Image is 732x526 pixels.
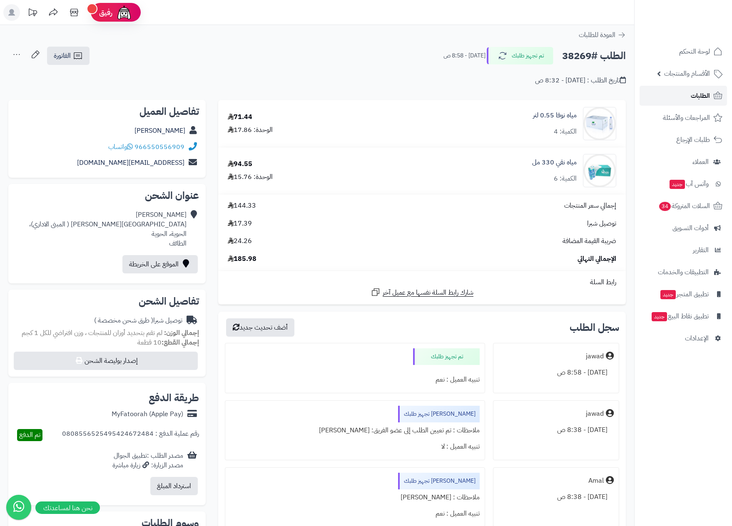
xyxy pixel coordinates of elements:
[640,262,727,282] a: التطبيقات والخدمات
[640,174,727,194] a: وآتس آبجديد
[640,108,727,128] a: المراجعات والأسئلة
[162,337,199,347] strong: إجمالي القطع:
[533,111,577,120] a: مياه نوفا 0.55 لتر
[663,112,710,124] span: المراجعات والأسئلة
[230,439,480,455] div: تنبيه العميل : لا
[659,202,671,211] span: 34
[228,112,252,122] div: 71.44
[398,473,480,489] div: [PERSON_NAME] تجهيز طلبك
[640,152,727,172] a: العملاء
[134,126,185,136] a: [PERSON_NAME]
[640,42,727,62] a: لوحة التحكم
[149,393,199,403] h2: طريقة الدفع
[554,174,577,184] div: الكمية: 6
[640,240,727,260] a: التقارير
[691,90,710,102] span: الطلبات
[640,306,727,326] a: تطبيق نقاط البيعجديد
[487,47,553,65] button: تم تجهيز طلبك
[226,318,294,337] button: أضف تحديث جديد
[640,284,727,304] a: تطبيق المتجرجديد
[640,86,727,106] a: الطلبات
[230,506,480,522] div: تنبيه العميل : نعم
[112,461,183,470] div: مصدر الزيارة: زيارة مباشرة
[150,477,198,495] button: استرداد المبلغ
[383,288,473,298] span: شارك رابط السلة نفسها مع عميل آخر
[108,142,133,152] a: واتساب
[660,288,709,300] span: تطبيق المتجر
[443,52,486,60] small: [DATE] - 8:58 ص
[47,47,90,65] a: الفاتورة
[413,348,480,365] div: تم تجهيز طلبك
[228,201,256,211] span: 144.33
[664,68,710,79] span: الأقسام والمنتجات
[22,328,162,338] span: لم تقم بتحديد أوزان للمنتجات ، وزن افتراضي للكل 1 كجم
[15,296,199,306] h2: تفاصيل الشحن
[583,107,616,140] img: 377e01e795c5410466bb5d47573f5ca76f1-90x90.jpg
[652,312,667,321] span: جديد
[658,266,709,278] span: التطبيقات والخدمات
[658,200,710,212] span: السلات المتروكة
[679,46,710,57] span: لوحة التحكم
[116,4,132,21] img: ai-face.png
[498,422,614,438] div: [DATE] - 8:38 ص
[670,180,685,189] span: جديد
[228,219,252,228] span: 17.39
[498,365,614,381] div: [DATE] - 8:58 ص
[134,142,184,152] a: 966550556909
[228,254,256,264] span: 185.98
[578,254,616,264] span: الإجمالي النهائي
[228,172,273,182] div: الوحدة: 15.76
[554,127,577,136] div: الكمية: 4
[54,51,71,61] span: الفاتورة
[640,196,727,216] a: السلات المتروكة34
[230,489,480,506] div: ملاحظات : [PERSON_NAME]
[640,130,727,150] a: طلبات الإرجاع
[692,156,709,168] span: العملاء
[29,210,187,248] div: [PERSON_NAME] [GEOGRAPHIC_DATA][PERSON_NAME] ( المبنى الاداري)، الحوية، الحوية الطائف
[62,429,199,441] div: رقم عملية الدفع : 0808556525495424672484
[535,76,626,85] div: تاريخ الطلب : [DATE] - 8:32 ص
[669,178,709,190] span: وآتس آب
[137,337,199,347] small: 10 قطعة
[19,430,40,440] span: تم الدفع
[579,30,615,40] span: العودة للطلبات
[15,107,199,117] h2: تفاصيل العميل
[94,316,182,325] div: توصيل شبرا
[164,328,199,338] strong: إجمالي الوزن:
[99,7,112,17] span: رفيق
[563,236,616,246] span: ضريبة القيمة المضافة
[371,287,473,298] a: شارك رابط السلة نفسها مع عميل آخر
[640,328,727,348] a: الإعدادات
[588,476,604,486] div: Amal
[583,154,616,187] img: 1664632052-%D8%AA%D9%86%D8%B2%D9%8A%D9%84%20(31)-90x90.jpg
[685,332,709,344] span: الإعدادات
[672,222,709,234] span: أدوات التسويق
[14,352,198,370] button: إصدار بوليصة الشحن
[675,23,724,41] img: logo-2.png
[228,159,252,169] div: 94.55
[230,372,480,388] div: تنبيه العميل : نعم
[77,158,184,168] a: [EMAIL_ADDRESS][DOMAIN_NAME]
[532,158,577,167] a: مياه نقي 330 مل
[228,236,252,246] span: 24.26
[22,4,43,23] a: تحديثات المنصة
[651,310,709,322] span: تطبيق نقاط البيع
[676,134,710,146] span: طلبات الإرجاع
[112,409,183,419] div: MyFatoorah (Apple Pay)
[398,406,480,422] div: [PERSON_NAME] تجهيز طلبك
[587,219,616,228] span: توصيل شبرا
[570,323,619,332] h3: سجل الطلب
[562,47,626,65] h2: الطلب #38269
[564,201,616,211] span: إجمالي سعر المنتجات
[15,191,199,201] h2: عنوان الشحن
[230,422,480,439] div: ملاحظات : تم تعيين الطلب إلى عضو الفريق: [PERSON_NAME]
[498,489,614,505] div: [DATE] - 8:38 ص
[586,409,604,419] div: jawad
[640,218,727,238] a: أدوات التسويق
[222,278,622,287] div: رابط السلة
[122,255,198,273] a: الموقع على الخريطة
[586,352,604,361] div: jawad
[579,30,626,40] a: العودة للطلبات
[228,125,273,135] div: الوحدة: 17.86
